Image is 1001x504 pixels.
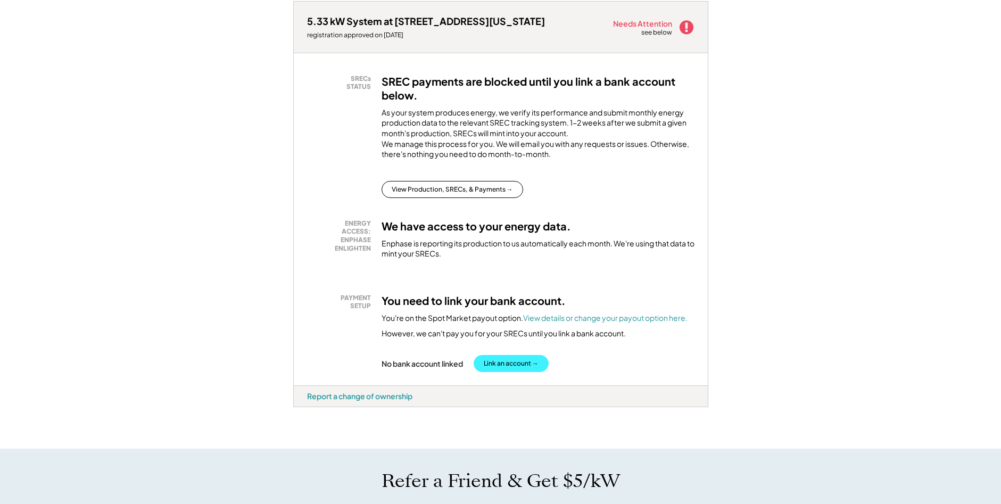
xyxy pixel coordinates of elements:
[382,359,463,368] div: No bank account linked
[307,15,545,27] div: 5.33 kW System at [STREET_ADDRESS][US_STATE]
[382,219,571,233] h3: We have access to your energy data.
[307,31,545,39] div: registration approved on [DATE]
[382,313,688,324] div: You're on the Spot Market payout option.
[312,294,371,310] div: PAYMENT SETUP
[523,313,688,323] a: View details or change your payout option here.
[382,108,694,165] div: As your system produces energy, we verify its performance and submit monthly energy production da...
[293,407,330,411] div: skee4wdu - MD 1.5x (BT)
[382,294,566,308] h3: You need to link your bank account.
[474,355,549,372] button: Link an account →
[382,181,523,198] button: View Production, SRECs, & Payments →
[641,28,673,37] div: see below
[382,328,626,339] div: However, we can't pay you for your SRECs until you link a bank account.
[312,75,371,91] div: SRECs STATUS
[382,238,694,259] div: Enphase is reporting its production to us automatically each month. We're using that data to mint...
[307,391,412,401] div: Report a change of ownership
[382,75,694,102] h3: SREC payments are blocked until you link a bank account below.
[613,20,673,27] div: Needs Attention
[312,219,371,252] div: ENERGY ACCESS: ENPHASE ENLIGHTEN
[382,470,620,492] h1: Refer a Friend & Get $5/kW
